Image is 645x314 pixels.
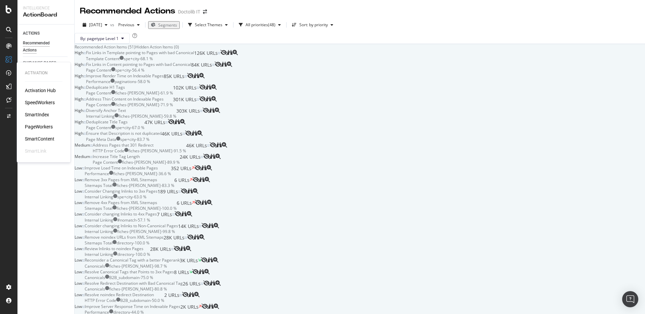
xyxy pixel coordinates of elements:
[117,183,174,188] div: fiches-[PERSON_NAME] - 83.3 %
[182,133,185,135] img: Equal
[75,280,82,286] span: Low
[622,291,638,307] div: Open Intercom Messenger
[117,217,150,223] div: #nomatch - 57.1 %
[85,251,113,257] div: Internal Linking
[83,87,86,89] img: Equal
[82,248,85,250] img: Equal
[171,248,174,250] img: Equal
[85,286,105,292] div: Canonicals
[85,280,183,286] div: Resolve Redirect Destination with Bad Canonical Tag
[86,84,125,90] div: Deduplicate H1 Tags
[164,234,184,246] span: 28K URLs
[86,125,111,130] div: Page Content
[227,50,232,55] div: binoculars
[162,130,182,142] span: 46K URLs
[187,73,194,78] div: eye-slash
[204,269,210,274] div: magnifying-glass-plus
[117,229,175,234] div: fiches-[PERSON_NAME] - 99.8 %
[181,211,187,217] div: binoculars
[227,50,232,56] a: binoculars
[180,154,201,165] span: 24K URLs
[25,123,53,130] a: PageWorkers
[86,130,162,136] div: Ensure that Description is not duplicated
[218,52,220,54] img: Equal
[109,286,167,292] div: fiches-[PERSON_NAME] - 80.8 %
[82,306,85,308] img: Equal
[164,73,184,84] span: 85K URLs
[75,211,82,217] span: Low
[215,62,221,67] div: eye-slash
[210,154,215,159] div: binoculars
[174,177,189,188] span: 6 URLs
[203,154,210,159] div: eye-slash
[120,298,164,303] div: B2B_subdomain - 50.0 %
[202,223,208,228] div: eye-slash
[216,142,222,148] div: binoculars
[109,263,167,269] div: fiches-[PERSON_NAME] - 98.7 %
[85,292,154,298] div: Resolve noindex Redirect Destination
[201,156,203,158] img: Equal
[192,131,197,136] a: binoculars
[85,269,174,275] div: Resolve Canonical Tags that Points to 3xx Pages
[222,142,227,148] div: magnifying-glass-plus
[173,84,197,96] span: 102K URLs
[184,237,187,239] img: Equal
[85,246,143,251] div: Review Inlinks to noindex Pages
[180,257,198,269] span: 3K URLs
[199,269,204,274] div: binoculars
[117,205,177,211] div: fiches-[PERSON_NAME] - 100.0 %
[221,62,227,67] div: binoculars
[115,125,144,130] div: spe+city - 67.0 %
[199,96,206,102] div: eye-slash
[116,22,134,28] span: Previous
[86,62,191,67] div: Fix Links in Content pointing to Pages with bad Canonical
[85,275,105,280] div: Canonicals
[82,237,85,239] img: Equal
[208,223,214,229] a: binoculars
[85,188,158,194] div: Consider Changing Inlinks to 3xx Pages
[181,211,187,217] a: binoculars
[209,108,215,114] a: binoculars
[203,108,209,113] div: eye-slash
[185,130,192,136] div: eye-slash
[175,119,180,124] div: binoculars
[75,44,135,50] div: Recommended Action Items (51)
[199,84,206,90] div: eye-slash
[85,298,116,303] div: HTTP Error Code
[215,280,221,286] div: magnifying-glass-plus
[148,21,180,29] button: Segments
[246,23,268,27] div: All priorities
[177,200,192,211] span: 6 URLs
[85,211,157,217] div: Consider changing Inlinks to 4xx Pages
[82,213,85,215] img: Equal
[85,177,157,183] div: Remove 3xx Pages from XML Sitemaps
[216,143,222,148] a: binoculars
[206,85,211,90] a: binoculars
[210,154,215,160] a: binoculars
[86,67,111,73] div: Page Content
[165,121,168,123] img: Equal
[86,108,126,113] div: Diversify Anchor Text
[75,108,83,113] span: High
[214,223,219,228] div: magnifying-glass-plus
[85,171,109,176] div: Performance
[208,304,214,310] a: binoculars
[93,154,140,159] div: Increase Title Tag Length
[207,165,212,170] div: magnifying-glass-plus
[208,304,214,309] div: binoculars
[75,257,82,263] span: Low
[199,177,205,182] div: binoculars
[185,19,230,30] button: Select Themes
[116,19,142,30] button: Previous
[75,142,90,148] span: Medium
[90,156,93,158] img: Equal
[180,246,186,252] a: binoculars
[25,87,56,94] a: Activation Hub
[202,200,207,205] div: binoculars
[75,62,83,67] span: High
[85,263,105,269] div: Canonicals
[86,73,164,79] div: Improve Render Time on Indexable Pages
[83,99,86,101] img: Equal
[174,246,180,251] div: eye-slash
[199,269,204,275] a: binoculars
